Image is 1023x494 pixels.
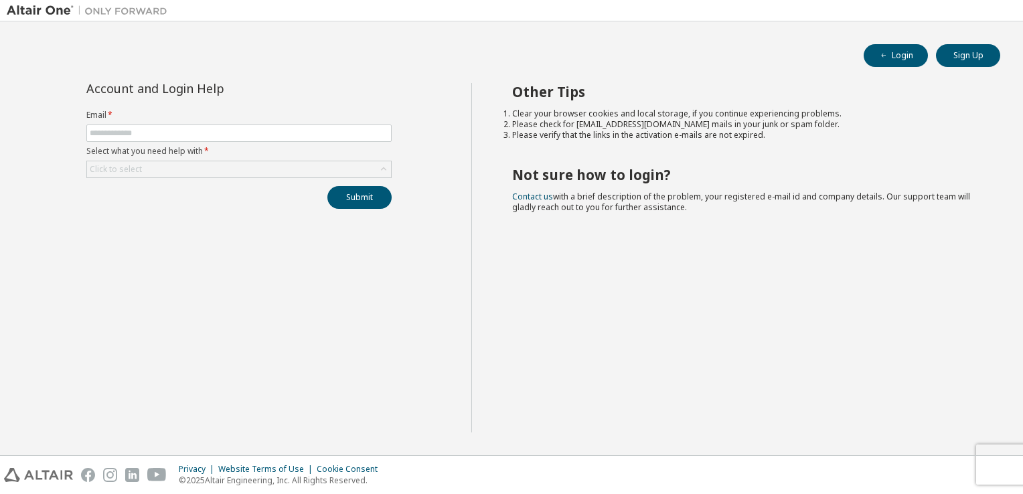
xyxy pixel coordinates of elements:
a: Contact us [512,191,553,202]
h2: Not sure how to login? [512,166,977,183]
button: Sign Up [936,44,1000,67]
p: © 2025 Altair Engineering, Inc. All Rights Reserved. [179,475,386,486]
li: Please check for [EMAIL_ADDRESS][DOMAIN_NAME] mails in your junk or spam folder. [512,119,977,130]
img: Altair One [7,4,174,17]
button: Login [864,44,928,67]
label: Email [86,110,392,120]
div: Click to select [90,164,142,175]
div: Account and Login Help [86,83,331,94]
div: Click to select [87,161,391,177]
img: instagram.svg [103,468,117,482]
li: Clear your browser cookies and local storage, if you continue experiencing problems. [512,108,977,119]
h2: Other Tips [512,83,977,100]
button: Submit [327,186,392,209]
div: Cookie Consent [317,464,386,475]
div: Privacy [179,464,218,475]
img: linkedin.svg [125,468,139,482]
img: facebook.svg [81,468,95,482]
label: Select what you need help with [86,146,392,157]
span: with a brief description of the problem, your registered e-mail id and company details. Our suppo... [512,191,970,213]
li: Please verify that the links in the activation e-mails are not expired. [512,130,977,141]
div: Website Terms of Use [218,464,317,475]
img: altair_logo.svg [4,468,73,482]
img: youtube.svg [147,468,167,482]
